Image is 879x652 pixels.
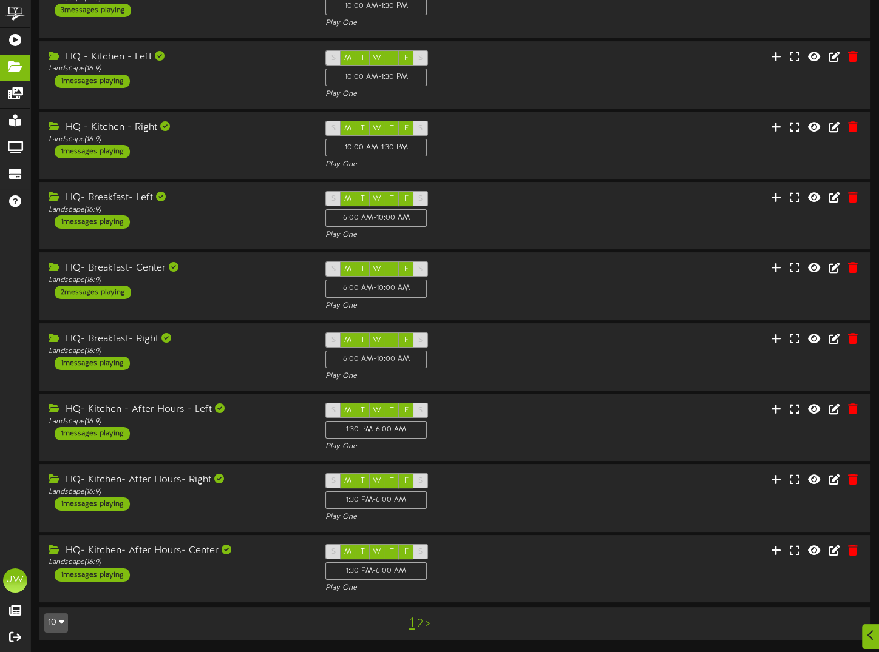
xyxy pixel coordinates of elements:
div: 10:00 AM - 1:30 PM [325,139,427,156]
span: T [361,477,365,485]
span: T [390,265,394,274]
div: 1 messages playing [55,568,130,582]
span: W [373,477,381,485]
span: T [390,336,394,344]
div: Landscape ( 16:9 ) [49,275,307,286]
span: T [390,477,394,485]
div: Landscape ( 16:9 ) [49,346,307,357]
div: Play One [325,512,584,522]
span: T [361,406,365,415]
div: 1 messages playing [55,75,130,88]
div: Play One [325,18,584,29]
div: Play One [325,230,584,240]
span: M [344,54,351,62]
span: S [331,195,336,203]
span: T [361,54,365,62]
span: F [404,124,409,133]
div: Play One [325,583,584,593]
div: Landscape ( 16:9 ) [49,417,307,427]
span: W [373,406,381,415]
div: 2 messages playing [55,286,131,299]
span: W [373,548,381,556]
div: JW [3,568,27,593]
span: S [418,195,423,203]
div: HQ- Breakfast- Right [49,332,307,346]
div: HQ - Kitchen - Left [49,50,307,64]
div: 1 messages playing [55,497,130,511]
div: 10:00 AM - 1:30 PM [325,69,427,86]
span: F [404,195,409,203]
span: S [418,406,423,415]
div: 6:00 AM - 10:00 AM [325,351,427,368]
span: S [418,548,423,556]
span: W [373,336,381,344]
span: S [418,477,423,485]
div: 1 messages playing [55,357,130,370]
span: S [331,477,336,485]
div: 1 messages playing [55,215,130,229]
div: Landscape ( 16:9 ) [49,135,307,145]
span: S [331,54,336,62]
span: T [361,195,365,203]
span: M [344,124,351,133]
div: HQ- Breakfast- Center [49,261,307,275]
span: M [344,477,351,485]
span: W [373,54,381,62]
div: 6:00 AM - 10:00 AM [325,280,427,297]
span: F [404,477,409,485]
div: 3 messages playing [55,4,131,17]
span: W [373,195,381,203]
span: S [418,336,423,344]
div: 1 messages playing [55,145,130,158]
div: 1 messages playing [55,427,130,440]
span: F [404,54,409,62]
span: M [344,336,351,344]
span: T [361,548,365,556]
span: W [373,265,381,274]
div: HQ- Breakfast- Left [49,191,307,205]
span: M [344,548,351,556]
div: Play One [325,160,584,170]
span: T [390,124,394,133]
div: Landscape ( 16:9 ) [49,487,307,497]
span: S [331,548,336,556]
a: 1 [409,616,415,631]
div: 1:30 PM - 6:00 AM [325,421,427,439]
div: 1:30 PM - 6:00 AM [325,562,427,580]
div: HQ- Kitchen- After Hours- Right [49,473,307,487]
span: F [404,265,409,274]
span: M [344,195,351,203]
span: S [331,406,336,415]
div: Landscape ( 16:9 ) [49,205,307,215]
span: T [361,265,365,274]
div: Play One [325,442,584,452]
span: T [390,54,394,62]
div: HQ- Kitchen- After Hours- Center [49,544,307,558]
a: 2 [417,617,423,631]
span: T [361,336,365,344]
div: Play One [325,301,584,311]
span: W [373,124,381,133]
span: S [418,265,423,274]
button: 10 [44,613,68,633]
span: S [331,265,336,274]
span: S [331,124,336,133]
div: Play One [325,371,584,381]
span: T [361,124,365,133]
div: Landscape ( 16:9 ) [49,557,307,568]
div: HQ- Kitchen - After Hours - Left [49,403,307,417]
span: S [418,124,423,133]
div: Play One [325,89,584,99]
span: M [344,265,351,274]
span: F [404,336,409,344]
span: T [390,548,394,556]
span: S [418,54,423,62]
div: 1:30 PM - 6:00 AM [325,491,427,509]
span: S [331,336,336,344]
div: Landscape ( 16:9 ) [49,64,307,74]
span: M [344,406,351,415]
span: F [404,406,409,415]
div: 6:00 AM - 10:00 AM [325,209,427,227]
span: T [390,406,394,415]
div: HQ - Kitchen - Right [49,121,307,135]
